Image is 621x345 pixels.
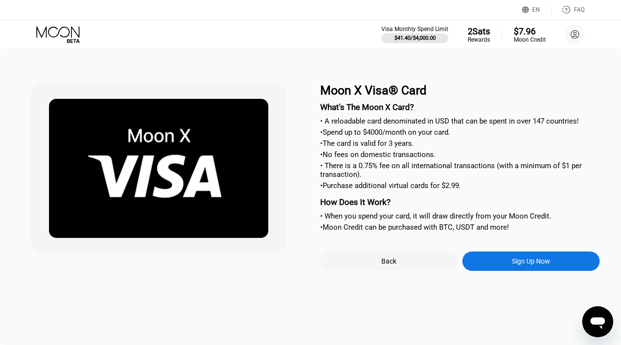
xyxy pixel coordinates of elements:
div: Visa Monthly Spend Limit [381,26,448,32]
div: EN [522,5,552,15]
div: • Purchase additional virtual cards for $2.99. [320,181,600,190]
div: • The card is valid for 3 years. [320,139,600,148]
div: • Moon Credit can be purchased with BTC, USDT and more! [320,223,600,232]
div: • There is a 0.75% fee on all international transactions (with a minimum of $1 per transaction). [320,161,600,179]
div: • Spend up to $4000/month on your card. [320,128,600,137]
div: 2SatsRewards [468,26,490,43]
div: $7.96 [514,26,546,36]
div: EN [532,6,540,13]
div: Moon X Visa® Card [320,83,600,97]
div: Rewards [468,36,490,43]
div: $41.40 / $4,000.00 [394,35,436,41]
div: $7.96Moon Credit [514,26,546,43]
div: FAQ [552,5,585,15]
div: How Does It Work? [320,197,600,207]
div: Visa Monthly Spend Limit$41.40/$4,000.00 [381,26,448,43]
div: 2 Sats [468,26,490,36]
div: Sign Up Now [462,251,600,271]
div: What's The Moon X Card? [320,102,600,112]
iframe: Button to launch messaging window [582,306,613,337]
div: Back [320,251,458,271]
div: • No fees on domestic transactions. [320,150,600,159]
div: Back [381,257,396,265]
div: • When you spend your card, it will draw directly from your Moon Credit. [320,212,600,220]
div: Moon Credit [514,36,546,43]
div: Sign Up Now [512,257,550,265]
div: FAQ [574,6,585,13]
div: • A reloadable card denominated in USD that can be spent in over 147 countries! [320,117,600,125]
